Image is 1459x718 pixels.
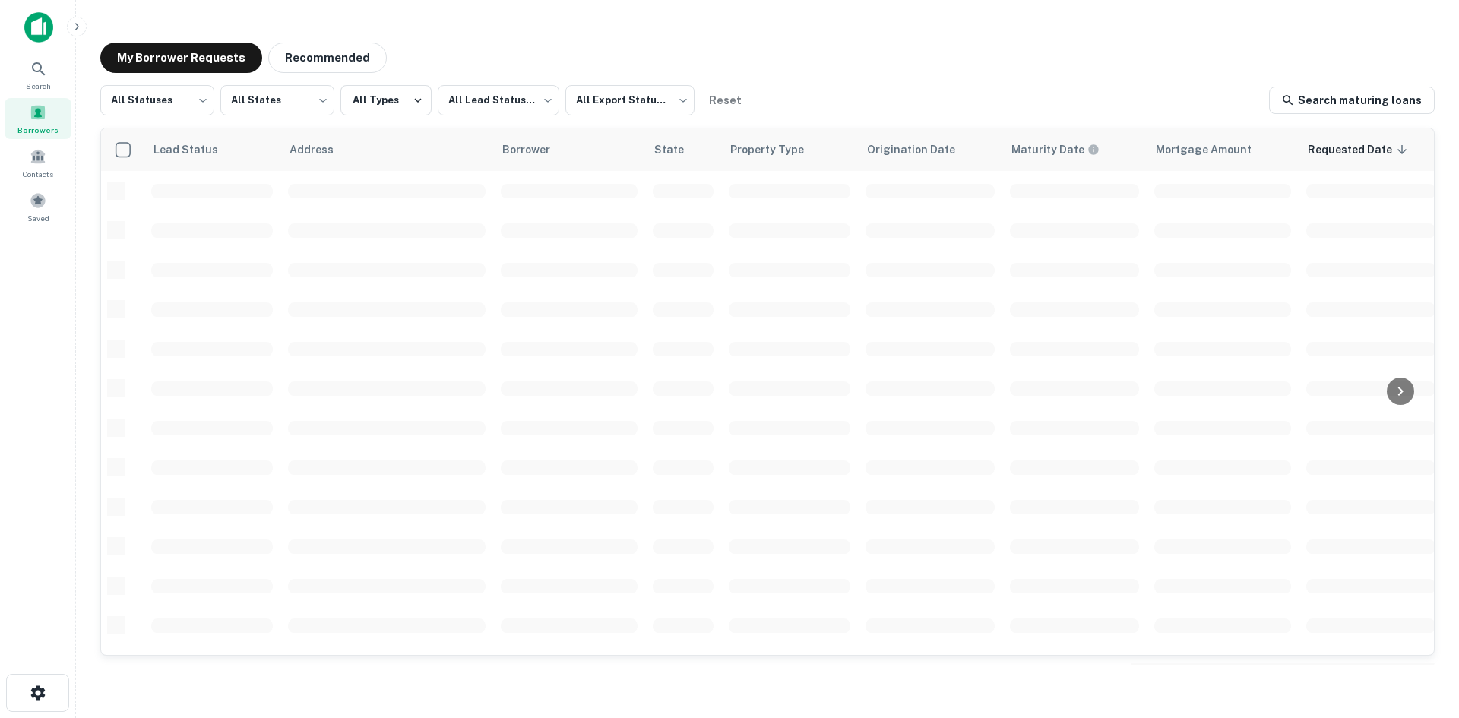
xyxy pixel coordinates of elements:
button: My Borrower Requests [100,43,262,73]
span: Contacts [23,168,53,180]
a: Contacts [5,142,71,183]
a: Search [5,54,71,95]
th: State [645,128,721,171]
a: Saved [5,186,71,227]
th: Lead Status [144,128,280,171]
a: Borrowers [5,98,71,139]
th: Mortgage Amount [1147,128,1299,171]
div: All Export Statuses [565,81,695,120]
span: Lead Status [153,141,238,159]
div: All States [220,81,334,120]
th: Origination Date [858,128,1002,171]
iframe: Chat Widget [1383,596,1459,669]
img: capitalize-icon.png [24,12,53,43]
h6: Maturity Date [1011,141,1084,158]
th: Borrower [493,128,645,171]
span: Borrower [502,141,570,159]
button: All Types [340,85,432,115]
span: State [654,141,704,159]
span: Origination Date [867,141,975,159]
span: Requested Date [1308,141,1412,159]
span: Mortgage Amount [1156,141,1271,159]
th: Address [280,128,493,171]
th: Maturity dates displayed may be estimated. Please contact the lender for the most accurate maturi... [1002,128,1147,171]
span: Saved [27,212,49,224]
span: Borrowers [17,124,59,136]
a: Search maturing loans [1269,87,1435,114]
span: Address [290,141,353,159]
div: Maturity dates displayed may be estimated. Please contact the lender for the most accurate maturi... [1011,141,1100,158]
button: Reset [701,85,749,115]
span: Search [26,80,51,92]
div: All Statuses [100,81,214,120]
span: Property Type [730,141,824,159]
div: All Lead Statuses [438,81,559,120]
th: Requested Date [1299,128,1443,171]
button: Recommended [268,43,387,73]
th: Property Type [721,128,858,171]
span: Maturity dates displayed may be estimated. Please contact the lender for the most accurate maturi... [1011,141,1119,158]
